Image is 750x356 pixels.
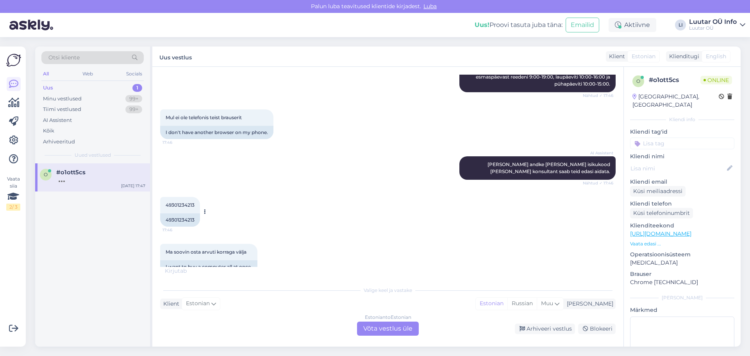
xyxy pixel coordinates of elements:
div: Proovi tasuta juba täna: [475,20,562,30]
span: o [44,172,48,177]
span: Meie infotelefon on 6008505. Telefoniosakond on avatud esmaspäevast reedeni 9:00-19:00, laupäevit... [476,67,611,87]
p: Operatsioonisüsteem [630,250,734,259]
div: [PERSON_NAME] [564,300,613,308]
div: 99+ [125,106,142,113]
span: 49301234213 [166,202,195,208]
span: English [706,52,726,61]
span: 17:46 [162,227,192,233]
div: 49301234213 [160,213,200,227]
p: Kliendi telefon [630,200,734,208]
span: Otsi kliente [48,54,80,62]
div: Valige keel ja vastake [160,287,616,294]
div: Luutar OÜ [689,25,737,31]
div: Estonian to Estonian [365,314,411,321]
div: Klienditugi [666,52,699,61]
img: Askly Logo [6,53,21,68]
div: [GEOGRAPHIC_DATA], [GEOGRAPHIC_DATA] [632,93,719,109]
span: AI Assistent [584,150,613,156]
div: Estonian [476,298,507,309]
div: Klient [160,300,179,308]
span: o [636,78,640,84]
span: Estonian [632,52,655,61]
div: Blokeeri [578,324,616,334]
span: Ma soovin osta arvuti korraga välja [166,249,246,255]
div: Kliendi info [630,116,734,123]
div: LI [675,20,686,30]
div: Web [81,69,95,79]
label: Uus vestlus [159,51,192,62]
div: Aktiivne [609,18,656,32]
div: Vaata siia [6,175,20,211]
b: Uus! [475,21,489,29]
div: # o1ott5cs [649,75,700,85]
p: [MEDICAL_DATA] [630,259,734,267]
div: Arhiveeritud [43,138,75,146]
div: Kirjutab [160,267,616,275]
span: 17:46 [162,140,192,145]
div: Luutar OÜ Info [689,19,737,25]
div: Klient [606,52,625,61]
div: [DATE] 17:47 [121,183,145,189]
div: Uus [43,84,53,92]
span: [PERSON_NAME] andke [PERSON_NAME] isikukood [PERSON_NAME] konsultant saab teid edasi aidata. [487,161,611,174]
div: Minu vestlused [43,95,82,103]
div: Tiimi vestlused [43,106,81,113]
span: Luba [421,3,439,10]
p: Chrome [TECHNICAL_ID] [630,278,734,286]
input: Lisa nimi [630,164,725,173]
div: Võta vestlus üle [357,322,419,336]
div: All [41,69,50,79]
span: Online [700,76,732,84]
div: I don't have another browser on my phone. [160,126,273,139]
p: Kliendi email [630,178,734,186]
button: Emailid [566,18,599,32]
p: Kliendi nimi [630,152,734,161]
div: Russian [507,298,537,309]
input: Lisa tag [630,138,734,149]
p: Brauser [630,270,734,278]
span: Nähtud ✓ 17:46 [583,180,613,186]
div: Socials [125,69,144,79]
div: 2 / 3 [6,204,20,211]
p: Vaata edasi ... [630,240,734,247]
div: Arhiveeri vestlus [515,324,575,334]
a: Luutar OÜ InfoLuutar OÜ [689,19,745,31]
span: Nähtud ✓ 17:46 [583,93,613,98]
div: AI Assistent [43,116,72,124]
span: Estonian [186,299,210,308]
span: Uued vestlused [75,152,111,159]
span: Muu [541,300,553,307]
div: Küsi meiliaadressi [630,186,686,197]
span: #o1ott5cs [56,169,86,176]
div: 1 [132,84,142,92]
div: I want to buy a computer all at once. [160,260,257,274]
div: Küsi telefoninumbrit [630,208,693,218]
p: Klienditeekond [630,222,734,230]
div: [PERSON_NAME] [630,294,734,301]
span: Mul ei ole telefonis teist brauserit [166,114,242,120]
p: Märkmed [630,306,734,314]
a: [URL][DOMAIN_NAME] [630,230,691,237]
div: 99+ [125,95,142,103]
p: Kliendi tag'id [630,128,734,136]
div: Kõik [43,127,54,135]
